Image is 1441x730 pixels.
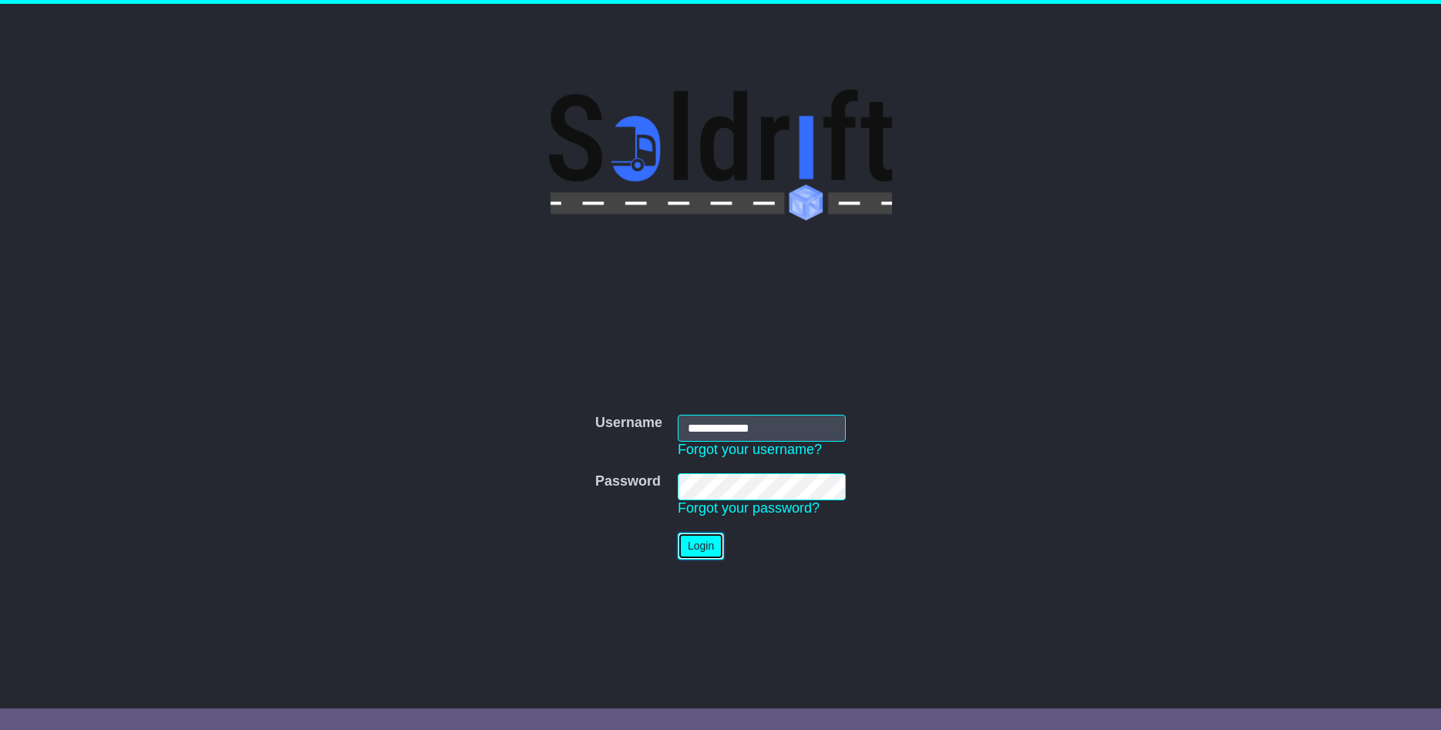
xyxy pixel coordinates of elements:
[549,89,892,220] img: Soldrift Pty Ltd
[678,533,724,560] button: Login
[595,473,661,490] label: Password
[595,415,662,432] label: Username
[678,500,820,516] a: Forgot your password?
[678,442,822,457] a: Forgot your username?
